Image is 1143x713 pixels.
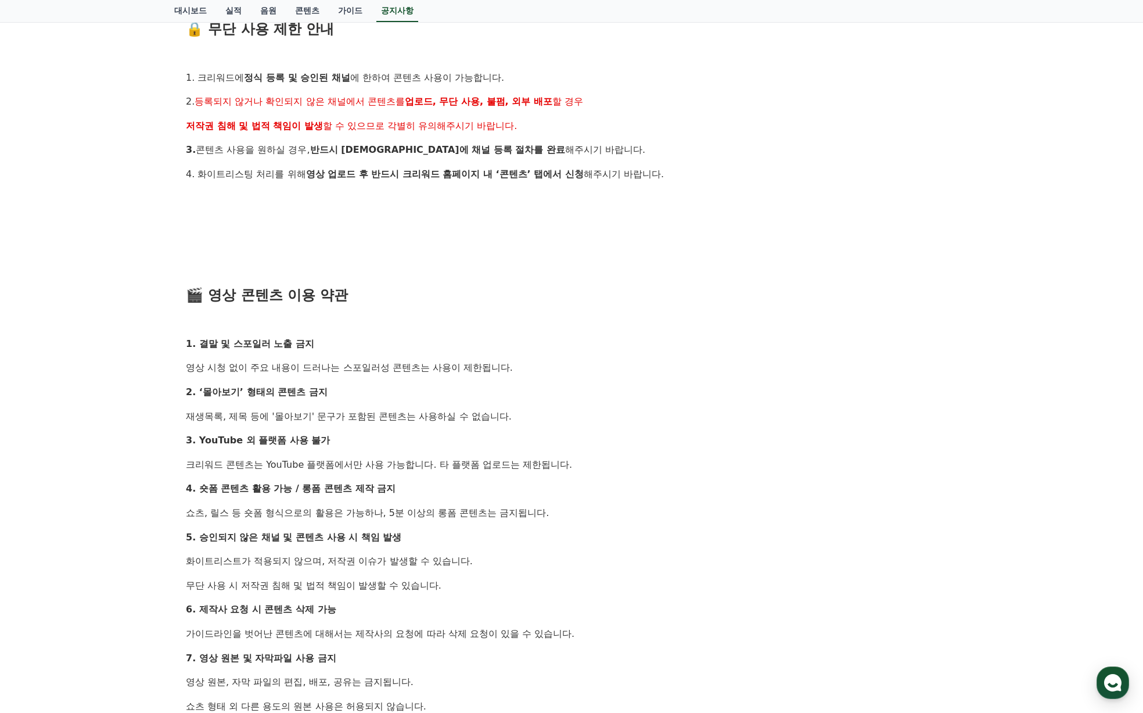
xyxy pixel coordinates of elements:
[186,287,348,303] span: 🎬 영상 콘텐츠 이용 약관
[186,435,330,446] strong: 3. YouTube 외 플랫폼 사용 불가
[405,96,552,107] strong: 업로드, 무단 사용, 불펌, 외부 배포
[186,21,334,37] span: 🔒 무단 사용 제한 안내
[186,554,957,569] p: 화이트리스트가 적용되지 않으며, 저작권 이슈가 발생할 수 있습니다.
[552,96,583,107] span: 할 경우
[186,360,957,375] p: 영상 시청 없이 주요 내용이 드러나는 스포일러성 콘텐츠는 사용이 제한됩니다.
[186,483,396,494] strong: 4. 숏폼 콘텐츠 활용 가능 / 롱폼 콘텐츠 제작 금지
[179,386,193,395] span: 설정
[186,653,336,664] strong: 7. 영상 원본 및 자막파일 사용 금지
[186,604,336,615] strong: 6. 제작사 요청 시 콘텐츠 삭제 가능
[195,96,404,107] span: 등록되지 않거나 확인되지 않은 채널에서 콘텐츠를
[323,120,517,131] span: 할 수 있으므로 각별히 유의해주시기 바랍니다.
[186,506,957,521] p: 쇼츠, 릴스 등 숏폼 형식으로의 활용은 가능하나, 5분 이상의 롱폼 콘텐츠는 금지됩니다.
[310,144,565,155] strong: 반드시 [DEMOGRAPHIC_DATA]에 채널 등록 절차를 완료
[186,386,328,397] strong: 2. ‘몰아보기’ 형태의 콘텐츠 금지
[186,675,957,690] p: 영상 원본, 자막 파일의 편집, 배포, 공유는 금지됩니다.
[77,368,150,397] a: 대화
[186,142,957,157] p: 콘텐츠 사용을 원하실 경우, 해주시기 바랍니다.
[186,338,314,349] strong: 1. 결말 및 스포일러 노출 금지
[3,368,77,397] a: 홈
[150,368,223,397] a: 설정
[186,144,196,155] strong: 3.
[106,386,120,396] span: 대화
[186,120,323,131] strong: 저작권 침해 및 법적 책임이 발생
[186,578,957,593] p: 무단 사용 시 저작권 침해 및 법적 책임이 발생할 수 있습니다.
[186,626,957,642] p: 가이드라인을 벗어난 콘텐츠에 대해서는 제작사의 요청에 따라 삭제 요청이 있을 수 있습니다.
[186,94,957,109] p: 2.
[306,169,584,180] strong: 영상 업로드 후 반드시 크리워드 홈페이지 내 ‘콘텐츠’ 탭에서 신청
[186,409,957,424] p: 재생목록, 제목 등에 '몰아보기' 문구가 포함된 콘텐츠는 사용하실 수 없습니다.
[186,70,957,85] p: 1. 크리워드에 에 한하여 콘텐츠 사용이 가능합니다.
[186,532,401,543] strong: 5. 승인되지 않은 채널 및 콘텐츠 사용 시 책임 발생
[186,457,957,472] p: 크리워드 콘텐츠는 YouTube 플랫폼에서만 사용 가능합니다. 타 플랫폼 업로드는 제한됩니다.
[37,386,44,395] span: 홈
[186,167,957,182] p: 4. 화이트리스팅 처리를 위해 해주시기 바랍니다.
[244,72,350,83] strong: 정식 등록 및 승인된 채널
